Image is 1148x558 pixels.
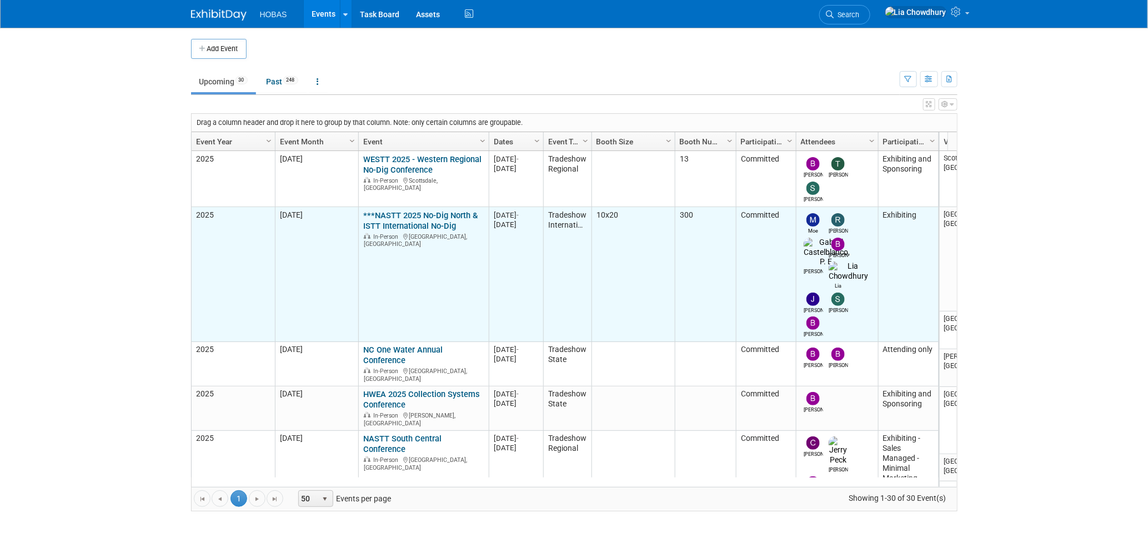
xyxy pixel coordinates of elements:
[275,386,358,431] td: [DATE]
[192,431,275,501] td: 2025
[806,392,820,405] img: Bijan Khamanian
[373,233,402,240] span: In-Person
[885,6,947,18] img: Lia Chowdhury
[494,443,538,453] div: [DATE]
[494,434,538,443] div: [DATE]
[364,412,370,418] img: In-Person Event
[543,207,591,341] td: Tradeshow International
[878,207,939,341] td: Exhibiting
[724,132,736,149] a: Column Settings
[725,137,734,145] span: Column Settings
[280,132,351,151] a: Event Month
[275,431,358,501] td: [DATE]
[494,132,536,151] a: Dates
[275,342,358,386] td: [DATE]
[533,137,542,145] span: Column Settings
[804,361,823,369] div: Bryant Welch
[284,490,402,507] span: Events per page
[363,175,484,192] div: Scottsdale, [GEOGRAPHIC_DATA]
[192,114,957,132] div: Drag a column header and drop it here to group by that column. Note: only certain columns are gro...
[804,450,823,458] div: Cole Grinnell
[235,76,248,84] span: 30
[581,137,590,145] span: Column Settings
[363,434,442,454] a: NASTT South Central Conference
[373,456,402,464] span: In-Person
[866,132,878,149] a: Column Settings
[258,71,307,92] a: Past248
[191,9,247,21] img: ExhibitDay
[675,207,736,341] td: 300
[663,132,675,149] a: Column Settings
[940,151,990,207] td: Scottsdale, [GEOGRAPHIC_DATA]
[878,151,939,207] td: Exhibiting and Sponsoring
[270,495,279,504] span: Go to the last page
[494,399,538,408] div: [DATE]
[543,342,591,386] td: Tradeshow State
[806,476,820,490] img: Brad Hunemuller
[926,132,939,149] a: Column Settings
[192,386,275,431] td: 2025
[804,306,823,314] div: Jeffrey LeBlanc
[829,281,848,290] div: Lia Chowdhury
[806,213,820,227] img: Moe Tamizifar
[868,137,876,145] span: Column Settings
[363,455,484,471] div: [GEOGRAPHIC_DATA], [GEOGRAPHIC_DATA]
[192,151,275,207] td: 2025
[373,368,402,375] span: In-Person
[477,132,489,149] a: Column Settings
[517,390,519,398] span: -
[804,170,823,179] div: Bijan Khamanian
[517,345,519,354] span: -
[834,11,860,19] span: Search
[806,436,820,450] img: Cole Grinnell
[680,132,729,151] a: Booth Number
[940,207,990,311] td: [GEOGRAPHIC_DATA], [GEOGRAPHIC_DATA]
[494,345,538,354] div: [DATE]
[494,210,538,220] div: [DATE]
[831,348,845,361] img: Brett Ardizone
[878,342,939,386] td: Attending only
[839,490,956,506] span: Showing 1-30 of 30 Event(s)
[831,213,845,227] img: Rene Garcia
[596,132,668,151] a: Booth Size
[579,132,591,149] a: Column Settings
[264,137,273,145] span: Column Settings
[928,137,937,145] span: Column Settings
[940,387,990,454] td: [GEOGRAPHIC_DATA], [GEOGRAPHIC_DATA]
[260,10,287,19] span: HOBAS
[801,132,871,151] a: Attendees
[829,170,848,179] div: Tom Furie
[829,436,848,465] img: Jerry Peck
[806,157,820,170] img: Bijan Khamanian
[363,232,484,248] div: [GEOGRAPHIC_DATA], [GEOGRAPHIC_DATA]
[543,431,591,501] td: Tradeshow Regional
[192,207,275,341] td: 2025
[804,195,823,203] div: Stephen Alston
[736,342,796,386] td: Committed
[741,132,789,151] a: Participation
[804,267,823,275] div: Gabriel Castelblanco, P. E.
[191,71,256,92] a: Upcoming30
[804,227,823,235] div: Moe Tamizifar
[829,251,848,259] div: Bijan Khamanian
[194,490,210,507] a: Go to the first page
[548,132,584,151] a: Event Type (Tradeshow National, Regional, State, Sponsorship, Assoc Event)
[736,386,796,431] td: Committed
[878,386,939,431] td: Exhibiting and Sponsoring
[829,306,848,314] div: Stephen Alston
[543,386,591,431] td: Tradeshow State
[320,495,329,504] span: select
[806,348,820,361] img: Bryant Welch
[267,490,283,507] a: Go to the last page
[191,39,247,59] button: Add Event
[829,262,869,281] img: Lia Chowdhury
[517,434,519,443] span: -
[212,490,228,507] a: Go to the previous page
[664,137,673,145] span: Column Settings
[373,412,402,419] span: In-Person
[829,465,848,474] div: Jerry Peck
[196,132,268,151] a: Event Year
[944,132,982,151] a: Venue Location
[494,354,538,364] div: [DATE]
[494,154,538,164] div: [DATE]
